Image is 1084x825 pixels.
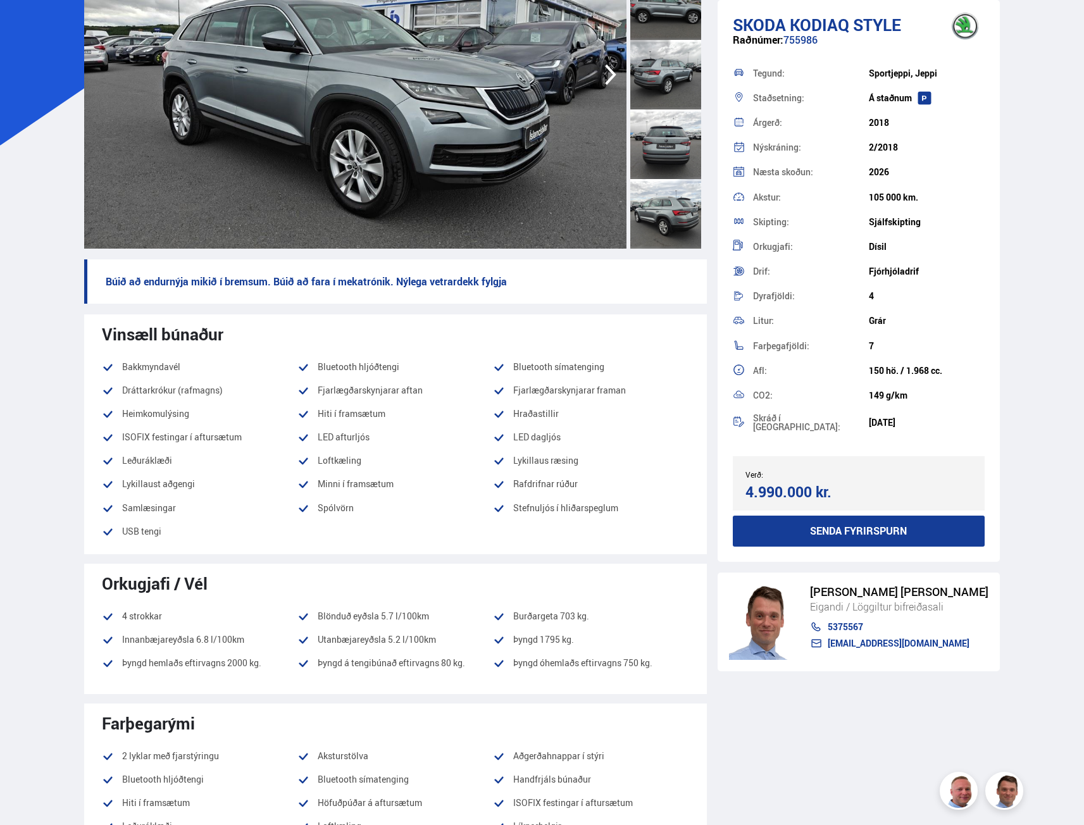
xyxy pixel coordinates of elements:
div: 2026 [869,167,985,177]
div: Næsta skoðun: [753,168,869,177]
li: Þyngd á tengibúnað eftirvagns 80 kg. [297,655,493,671]
li: Bakkmyndavél [102,359,297,375]
button: Senda fyrirspurn [733,516,985,547]
li: Blönduð eyðsla 5.7 l/100km [297,609,493,624]
li: Heimkomulýsing [102,406,297,421]
li: Spólvörn [297,500,493,516]
div: Staðsetning: [753,94,869,102]
div: Litur: [753,316,869,325]
div: Skráð í [GEOGRAPHIC_DATA]: [753,414,869,431]
a: 5375567 [810,622,988,632]
img: FbJEzSuNWCJXmdc-.webp [729,584,797,660]
li: Utanbæjareyðsla 5.2 l/100km [297,632,493,647]
li: Þyngd óhemlaðs eftirvagns 750 kg. [493,655,688,679]
li: Leðuráklæði [102,453,297,468]
div: 105 000 km. [869,192,985,202]
div: Vinsæll búnaður [102,325,689,344]
li: 4 strokkar [102,609,297,624]
li: LED dagljós [493,430,688,445]
li: Höfuðpúðar á aftursætum [297,795,493,810]
li: Samlæsingar [102,500,297,516]
li: USB tengi [102,524,297,539]
div: Árgerð: [753,118,869,127]
div: Dísil [869,242,985,252]
div: Orkugjafi / Vél [102,574,689,593]
li: Hiti í framsætum [297,406,493,421]
div: CO2: [753,391,869,400]
li: Burðargeta 703 kg. [493,609,688,624]
span: Raðnúmer: [733,33,783,47]
li: Þyngd 1795 kg. [493,632,688,647]
li: Dráttarkrókur (rafmagns) [102,383,297,398]
li: Handfrjáls búnaður [493,772,688,787]
li: Lykillaust aðgengi [102,476,297,492]
li: ISOFIX festingar í aftursætum [493,795,688,810]
li: Aksturstölva [297,748,493,764]
div: [PERSON_NAME] [PERSON_NAME] [810,585,988,599]
li: Minni í framsætum [297,476,493,492]
div: Skipting: [753,218,869,226]
div: Nýskráning: [753,143,869,152]
div: 150 hö. / 1.968 cc. [869,366,985,376]
div: Sjálfskipting [869,217,985,227]
img: FbJEzSuNWCJXmdc-.webp [987,774,1025,812]
li: Rafdrifnar rúður [493,476,688,492]
li: Fjarlægðarskynjarar framan [493,383,688,398]
div: [DATE] [869,418,985,428]
li: LED afturljós [297,430,493,445]
li: Þyngd hemlaðs eftirvagns 2000 kg. [102,655,297,671]
div: Afl: [753,366,869,375]
a: [EMAIL_ADDRESS][DOMAIN_NAME] [810,638,988,648]
img: brand logo [940,6,990,46]
div: 149 g/km [869,390,985,400]
li: Lykillaus ræsing [493,453,688,468]
li: Innanbæjareyðsla 6.8 l/100km [102,632,297,647]
div: Farþegarými [102,714,689,733]
div: Fjórhjóladrif [869,266,985,276]
li: Aðgerðahnappar í stýri [493,748,688,764]
div: 755986 [733,34,985,59]
div: Grár [869,316,985,326]
li: Bluetooth símatenging [297,772,493,787]
div: Farþegafjöldi: [753,342,869,350]
li: 2 lyklar með fjarstýringu [102,748,297,764]
p: Búið að endurnýja mikið í bremsum. Búið að fara í mekatrónik. Nýlega vetrardekk fylgja [84,259,707,304]
li: Loftkæling [297,453,493,468]
div: 2/2018 [869,142,985,152]
div: Verð: [745,470,859,479]
li: Hraðastillir [493,406,688,421]
img: siFngHWaQ9KaOqBr.png [942,774,980,812]
span: Skoda [733,13,786,36]
li: Bluetooth hljóðtengi [102,772,297,787]
li: Hiti í framsætum [102,795,297,810]
li: Fjarlægðarskynjarar aftan [297,383,493,398]
div: Dyrafjöldi: [753,292,869,301]
div: Á staðnum [869,93,985,103]
li: ISOFIX festingar í aftursætum [102,430,297,445]
li: Stefnuljós í hliðarspeglum [493,500,688,516]
li: Bluetooth hljóðtengi [297,359,493,375]
div: Orkugjafi: [753,242,869,251]
li: Bluetooth símatenging [493,359,688,375]
span: Kodiaq STYLE [790,13,901,36]
div: 2018 [869,118,985,128]
div: Sportjeppi, Jeppi [869,68,985,78]
div: Drif: [753,267,869,276]
div: 7 [869,341,985,351]
div: Tegund: [753,69,869,78]
button: Open LiveChat chat widget [10,5,48,43]
div: 4 [869,291,985,301]
div: 4.990.000 kr. [745,483,855,500]
div: Akstur: [753,193,869,202]
div: Eigandi / Löggiltur bifreiðasali [810,599,988,615]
